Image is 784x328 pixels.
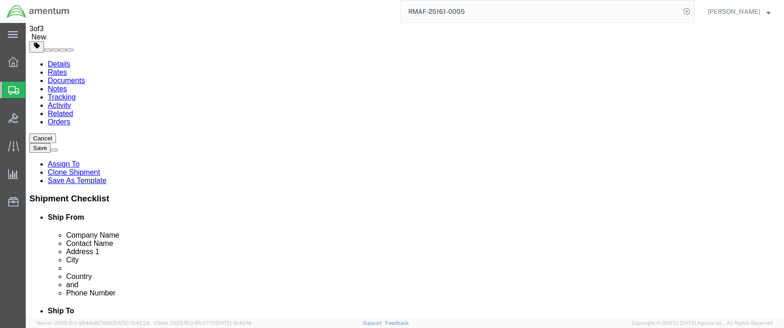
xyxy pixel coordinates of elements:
iframe: FS Legacy Container [26,23,784,318]
span: Copyright © [DATE]-[DATE] Agistix Inc., All Rights Reserved [632,319,773,327]
img: logo [6,5,70,18]
input: Search for shipment number, reference number [401,0,680,22]
button: [PERSON_NAME] [707,6,771,17]
span: Server: 2025.16.0-9544af67660 [37,320,150,326]
span: [DATE] 10:42:29 [113,320,150,326]
span: Client: 2025.16.0-8fc0770 [154,320,251,326]
span: [DATE] 10:40:19 [215,320,251,326]
a: Feedback [385,320,409,326]
span: Sammuel Ball [708,6,760,17]
a: Support [362,320,385,326]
